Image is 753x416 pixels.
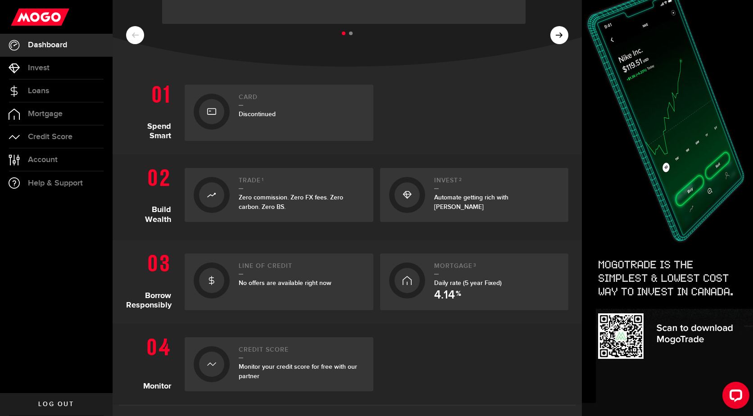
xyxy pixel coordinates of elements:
[239,94,364,106] h2: Card
[126,249,178,310] h1: Borrow Responsibly
[126,333,178,391] h1: Monitor
[434,262,560,275] h2: Mortgage
[38,401,74,407] span: Log out
[239,177,364,189] h2: Trade
[715,378,753,416] iframe: LiveChat chat widget
[185,253,373,310] a: Line of creditNo offers are available right now
[185,337,373,391] a: Credit ScoreMonitor your credit score for free with our partner
[239,262,364,275] h2: Line of credit
[28,87,49,95] span: Loans
[126,80,178,141] h1: Spend Smart
[28,64,50,72] span: Invest
[239,110,276,118] span: Discontinued
[28,110,63,118] span: Mortgage
[380,168,569,222] a: Invest2Automate getting rich with [PERSON_NAME]
[262,177,264,182] sup: 1
[380,253,569,310] a: Mortgage3Daily rate (5 year Fixed) 4.14 %
[239,194,343,211] span: Zero commission. Zero FX fees. Zero carbon. Zero BS.
[239,279,331,287] span: No offers are available right now
[456,290,461,301] span: %
[239,363,357,380] span: Monitor your credit score for free with our partner
[434,279,502,287] span: Daily rate (5 year Fixed)
[185,168,373,222] a: Trade1Zero commission. Zero FX fees. Zero carbon. Zero BS.
[239,346,364,358] h2: Credit Score
[126,163,178,226] h1: Build Wealth
[434,177,560,189] h2: Invest
[185,85,373,141] a: CardDiscontinued
[434,289,455,301] span: 4.14
[28,41,67,49] span: Dashboard
[459,177,462,182] sup: 2
[473,262,476,268] sup: 3
[434,194,508,211] span: Automate getting rich with [PERSON_NAME]
[28,156,58,164] span: Account
[28,133,73,141] span: Credit Score
[28,179,83,187] span: Help & Support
